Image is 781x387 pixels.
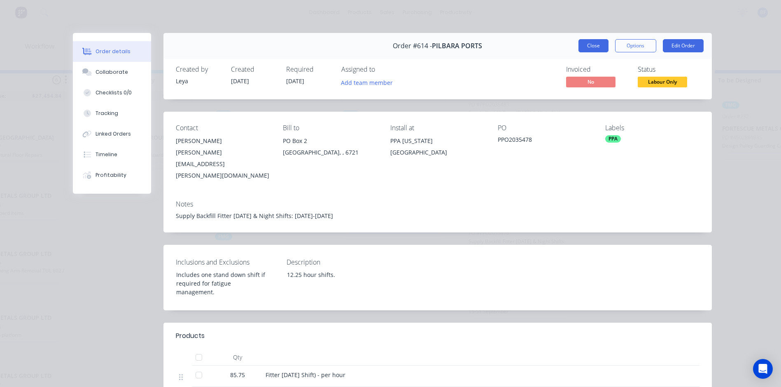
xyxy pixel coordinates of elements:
div: Notes [176,200,699,208]
div: [PERSON_NAME][PERSON_NAME][EMAIL_ADDRESS][PERSON_NAME][DOMAIN_NAME] [176,135,270,181]
div: [GEOGRAPHIC_DATA], , 6721 [283,147,377,158]
div: Qty [213,349,262,366]
div: Leya [176,77,221,85]
div: [PERSON_NAME] [176,135,270,147]
button: Linked Orders [73,124,151,144]
div: Tracking [96,110,118,117]
div: PO Box 2[GEOGRAPHIC_DATA], , 6721 [283,135,377,162]
button: Close [578,39,608,52]
button: Options [615,39,656,52]
div: Created by [176,66,221,73]
div: Bill to [283,124,377,132]
button: Checklists 0/0 [73,82,151,103]
div: Labels [605,124,699,132]
div: Profitability [96,171,126,179]
span: Fitter [DATE] Shift) - per hour [266,371,345,379]
button: Profitability [73,165,151,185]
div: Install at [390,124,485,132]
div: 12.25 hour shifts. [280,269,383,281]
span: [DATE] [231,77,249,85]
span: 85.75 [230,371,245,379]
button: Timeline [73,144,151,165]
div: PPA [605,135,621,143]
span: [DATE] [286,77,304,85]
div: Checklists 0/0 [96,89,132,96]
button: Edit Order [663,39,704,52]
button: Labour Only [638,77,687,89]
label: Description [287,257,389,267]
button: Add team member [341,77,397,88]
span: No [566,77,615,87]
div: Status [638,66,699,73]
div: Order details [96,48,131,55]
div: PPA [US_STATE][GEOGRAPHIC_DATA] [390,135,485,162]
div: Assigned to [341,66,424,73]
div: PO Box 2 [283,135,377,147]
div: Collaborate [96,68,128,76]
label: Inclusions and Exclusions [176,257,279,267]
div: PPO2035478 [498,135,592,147]
div: [PERSON_NAME][EMAIL_ADDRESS][PERSON_NAME][DOMAIN_NAME] [176,147,270,181]
span: Labour Only [638,77,687,87]
div: Open Intercom Messenger [753,359,773,379]
div: PO [498,124,592,132]
button: Order details [73,41,151,62]
div: PPA [US_STATE][GEOGRAPHIC_DATA] [390,135,485,158]
span: Order #614 - [393,42,432,50]
div: Includes one stand down shift if required for fatigue management. [170,269,273,298]
div: Invoiced [566,66,628,73]
div: Products [176,331,205,341]
div: Timeline [96,151,117,158]
span: PILBARA PORTS [432,42,482,50]
div: Contact [176,124,270,132]
div: Created [231,66,276,73]
button: Tracking [73,103,151,124]
button: Collaborate [73,62,151,82]
button: Add team member [336,77,397,88]
div: Supply Backfill Fitter [DATE] & Night Shifts: [DATE]-[DATE] [176,211,699,220]
div: Linked Orders [96,130,131,138]
div: Required [286,66,331,73]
